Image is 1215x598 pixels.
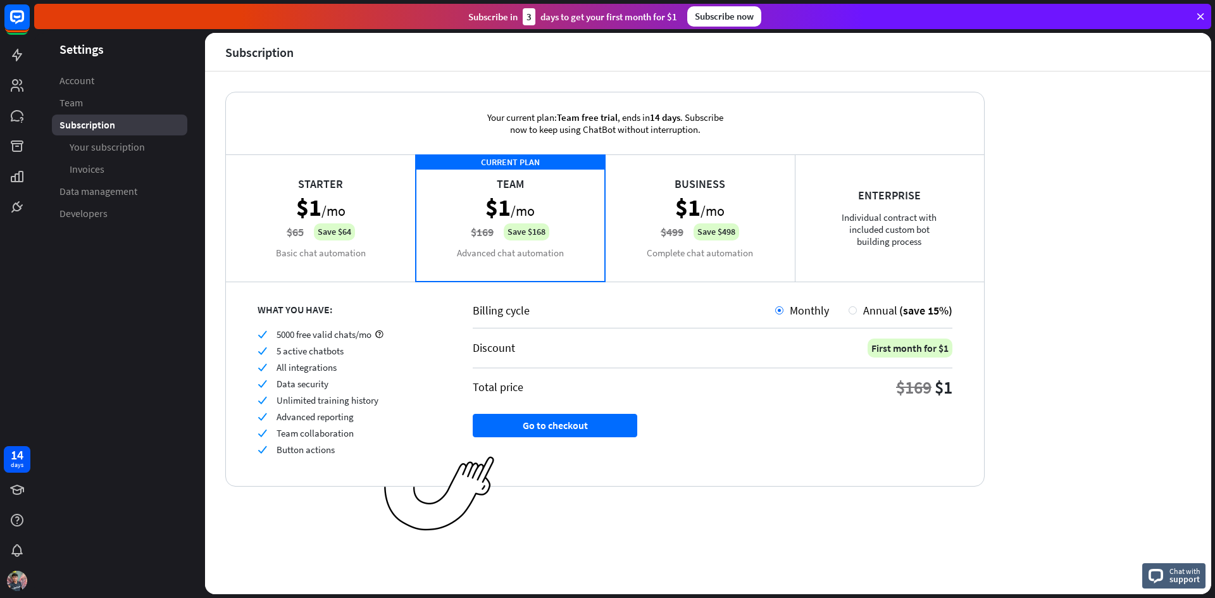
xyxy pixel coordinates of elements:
[384,456,495,532] img: ec979a0a656117aaf919.png
[258,445,267,454] i: check
[469,92,741,154] div: Your current plan: , ends in . Subscribe now to keep using ChatBot without interruption.
[11,449,23,461] div: 14
[1169,573,1200,585] span: support
[473,414,637,437] button: Go to checkout
[277,444,335,456] span: Button actions
[277,378,328,390] span: Data security
[277,328,371,340] span: 5000 free valid chats/mo
[52,70,187,91] a: Account
[258,428,267,438] i: check
[473,380,523,394] div: Total price
[557,111,618,123] span: Team free trial
[935,376,952,399] div: $1
[52,203,187,224] a: Developers
[473,340,515,355] div: Discount
[687,6,761,27] div: Subscribe now
[52,137,187,158] a: Your subscription
[4,446,30,473] a: 14 days
[468,8,677,25] div: Subscribe in days to get your first month for $1
[59,207,108,220] span: Developers
[59,74,94,87] span: Account
[52,181,187,202] a: Data management
[277,361,337,373] span: All integrations
[277,394,378,406] span: Unlimited training history
[258,330,267,339] i: check
[258,379,267,389] i: check
[70,140,145,154] span: Your subscription
[59,185,137,198] span: Data management
[277,427,354,439] span: Team collaboration
[34,40,205,58] header: Settings
[790,303,829,318] span: Monthly
[1169,565,1200,577] span: Chat with
[11,461,23,470] div: days
[277,345,344,357] span: 5 active chatbots
[868,339,952,358] div: First month for $1
[258,363,267,372] i: check
[899,303,952,318] span: (save 15%)
[863,303,897,318] span: Annual
[896,376,931,399] div: $169
[59,118,115,132] span: Subscription
[258,303,441,316] div: WHAT YOU HAVE:
[473,303,775,318] div: Billing cycle
[650,111,680,123] span: 14 days
[523,8,535,25] div: 3
[52,92,187,113] a: Team
[258,346,267,356] i: check
[225,45,294,59] div: Subscription
[10,5,48,43] button: Open LiveChat chat widget
[258,412,267,421] i: check
[277,411,354,423] span: Advanced reporting
[70,163,104,176] span: Invoices
[59,96,83,109] span: Team
[258,396,267,405] i: check
[52,159,187,180] a: Invoices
